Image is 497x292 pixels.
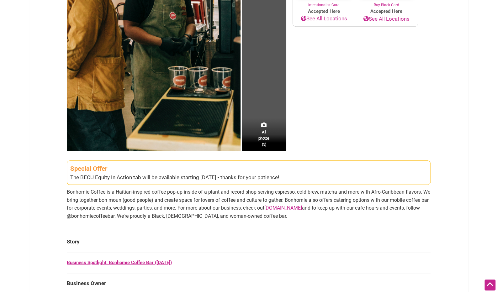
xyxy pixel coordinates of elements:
[258,129,270,147] span: All photos (5)
[293,8,355,15] span: Accepted Here
[67,232,431,252] td: Story
[484,279,495,290] div: Scroll Back to Top
[70,174,427,182] div: The BECU Equity In Action tab will be available starting [DATE] - thanks for your patience!
[67,188,431,220] p: Bonhomie Coffee is a Haitian-inspired coffee pop-up inside of a plant and record shop serving esp...
[355,15,418,23] a: See All Locations
[67,260,172,265] a: Business Spotlight: Bonhomie Coffee Bar ([DATE])
[264,205,302,211] a: [DOMAIN_NAME]
[355,8,418,15] span: Accepted Here
[70,164,427,174] div: Special Offer
[293,15,355,23] a: See All Locations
